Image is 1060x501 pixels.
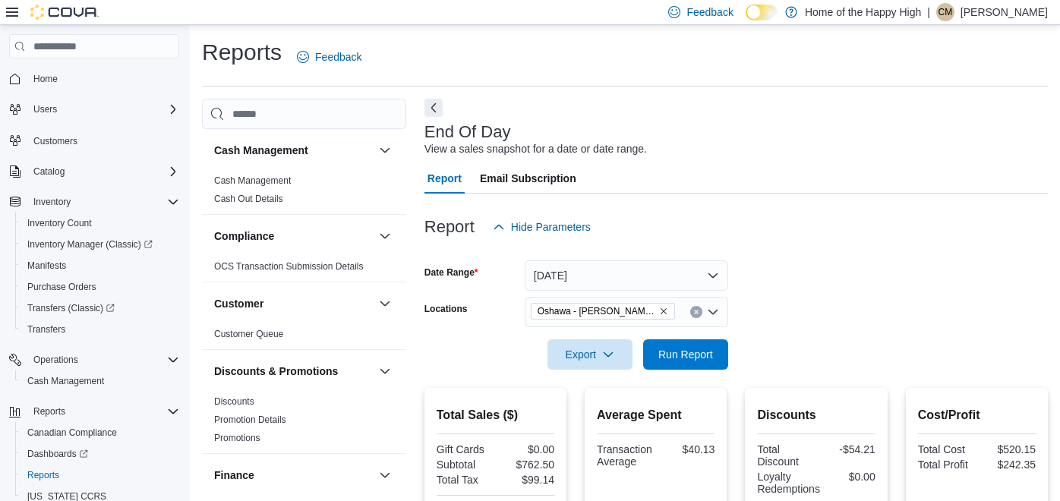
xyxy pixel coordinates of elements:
[376,227,394,245] button: Compliance
[487,212,597,242] button: Hide Parameters
[597,406,715,424] h2: Average Spent
[980,458,1036,471] div: $242.35
[315,49,361,65] span: Feedback
[376,362,394,380] button: Discounts & Promotions
[805,3,921,21] p: Home of the Happy High
[27,70,64,88] a: Home
[214,433,260,443] a: Promotions
[33,165,65,178] span: Catalog
[27,193,179,211] span: Inventory
[27,469,59,481] span: Reports
[214,328,283,340] span: Customer Queue
[33,135,77,147] span: Customers
[437,458,493,471] div: Subtotal
[214,364,373,379] button: Discounts & Promotions
[21,424,179,442] span: Canadian Compliance
[214,193,283,205] span: Cash Out Details
[15,465,185,486] button: Reports
[214,175,291,186] a: Cash Management
[511,219,591,235] span: Hide Parameters
[21,445,94,463] a: Dashboards
[939,3,953,21] span: CM
[27,375,104,387] span: Cash Management
[33,73,58,85] span: Home
[214,143,308,158] h3: Cash Management
[21,466,65,484] a: Reports
[538,304,656,319] span: Oshawa - [PERSON_NAME] St - Friendly Stranger
[27,100,63,118] button: Users
[3,401,185,422] button: Reports
[15,443,185,465] a: Dashboards
[27,131,179,150] span: Customers
[27,351,84,369] button: Operations
[214,432,260,444] span: Promotions
[746,5,778,20] input: Dark Mode
[757,406,875,424] h2: Discounts
[690,306,702,318] button: Clear input
[214,329,283,339] a: Customer Queue
[214,143,373,158] button: Cash Management
[21,299,121,317] a: Transfers (Classic)
[659,307,668,316] button: Remove Oshawa - Gibb St - Friendly Stranger from selection in this group
[437,474,493,486] div: Total Tax
[15,422,185,443] button: Canadian Compliance
[214,228,274,244] h3: Compliance
[424,99,443,117] button: Next
[21,278,103,296] a: Purchase Orders
[437,443,493,455] div: Gift Cards
[437,406,554,424] h2: Total Sales ($)
[376,466,394,484] button: Finance
[27,302,115,314] span: Transfers (Classic)
[214,261,364,272] a: OCS Transaction Submission Details
[27,238,153,250] span: Inventory Manager (Classic)
[21,214,179,232] span: Inventory Count
[21,466,179,484] span: Reports
[21,372,110,390] a: Cash Management
[21,235,179,254] span: Inventory Manager (Classic)
[202,172,406,214] div: Cash Management
[27,448,88,460] span: Dashboards
[918,458,974,471] div: Total Profit
[757,471,820,495] div: Loyalty Redemptions
[3,68,185,90] button: Home
[214,296,263,311] h3: Customer
[202,325,406,349] div: Customer
[21,235,159,254] a: Inventory Manager (Classic)
[27,323,65,336] span: Transfers
[33,103,57,115] span: Users
[27,402,179,421] span: Reports
[27,193,77,211] button: Inventory
[597,443,653,468] div: Transaction Average
[557,339,623,370] span: Export
[757,443,813,468] div: Total Discount
[918,443,974,455] div: Total Cost
[3,191,185,213] button: Inventory
[643,339,728,370] button: Run Report
[15,234,185,255] a: Inventory Manager (Classic)
[936,3,954,21] div: Carson MacDonald
[686,5,733,20] span: Feedback
[27,427,117,439] span: Canadian Compliance
[424,123,511,141] h3: End Of Day
[27,162,71,181] button: Catalog
[202,257,406,282] div: Compliance
[202,392,406,453] div: Discounts & Promotions
[214,364,338,379] h3: Discounts & Promotions
[819,443,875,455] div: -$54.21
[21,257,179,275] span: Manifests
[27,351,179,369] span: Operations
[30,5,99,20] img: Cova
[3,129,185,151] button: Customers
[27,281,96,293] span: Purchase Orders
[214,468,254,483] h3: Finance
[480,163,576,194] span: Email Subscription
[214,260,364,273] span: OCS Transaction Submission Details
[918,406,1036,424] h2: Cost/Profit
[498,443,554,455] div: $0.00
[376,295,394,313] button: Customer
[27,69,179,88] span: Home
[707,306,719,318] button: Open list of options
[33,354,78,366] span: Operations
[927,3,930,21] p: |
[21,214,98,232] a: Inventory Count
